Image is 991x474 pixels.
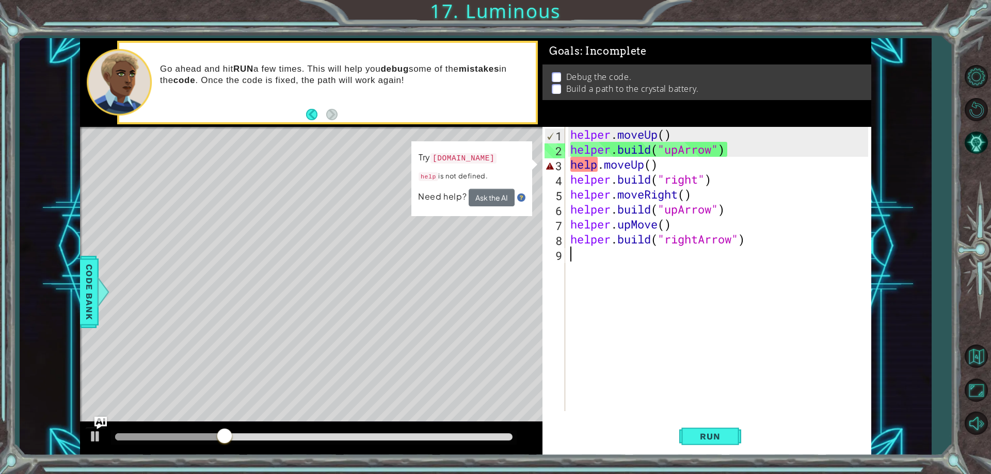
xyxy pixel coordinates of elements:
[81,260,98,323] span: Code Bank
[545,158,565,173] div: 3
[545,248,565,263] div: 9
[545,233,565,248] div: 8
[430,153,497,164] code: [DOMAIN_NAME]
[419,170,497,183] p: is not defined.
[380,64,409,74] strong: debug
[85,427,106,448] button: Ctrl + P: Play
[566,83,699,94] p: Build a path to the crystal battery.
[306,109,326,120] button: Back
[94,417,107,429] button: Ask AI
[545,218,565,233] div: 7
[549,45,647,58] span: Goals
[160,63,529,86] p: Go ahead and hit a few times. This will help you some of the in the . Once the code is fixed, the...
[545,173,565,188] div: 4
[961,95,991,125] button: Restart Level
[469,189,515,206] button: Ask the AI
[545,128,565,143] div: 1
[961,341,991,371] button: Back to Map
[961,128,991,158] button: AI Hint
[961,375,991,405] button: Maximize Browser
[326,109,338,120] button: Next
[418,191,469,202] span: Need help?
[419,172,438,181] code: help
[961,62,991,92] button: Level Options
[580,45,647,57] span: : Incomplete
[690,431,730,442] span: Run
[517,193,525,202] img: Hint
[419,151,497,165] p: Try
[545,203,565,218] div: 6
[173,75,196,85] strong: code
[961,339,991,373] a: Back to Map
[961,408,991,438] button: Mute
[679,420,741,453] button: Shift+Enter: Run current code.
[566,71,631,83] p: Debug the code.
[545,143,565,158] div: 2
[459,64,499,74] strong: mistakes
[233,64,253,74] strong: RUN
[545,188,565,203] div: 5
